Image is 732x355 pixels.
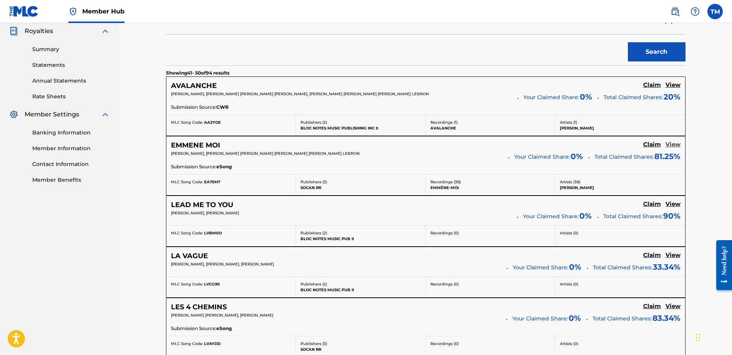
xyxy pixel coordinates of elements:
[32,176,110,184] a: Member Benefits
[707,4,723,19] div: User Menu
[579,210,592,222] span: 0 %
[171,231,203,236] span: MLC Song Code:
[512,315,568,323] span: Your Claimed Share:
[101,110,110,119] img: expand
[666,141,681,148] h5: View
[643,303,661,310] h5: Claim
[216,325,232,332] span: eSong
[430,281,551,287] p: Recordings ( 0 )
[560,125,681,131] p: [PERSON_NAME]
[204,120,221,125] span: AA2YO5
[171,151,360,156] span: [PERSON_NAME], [PERSON_NAME] [PERSON_NAME] [PERSON_NAME] [PERSON_NAME] LEBRON
[216,104,229,111] span: CWR
[514,153,570,161] span: Your Claimed Share:
[687,4,703,19] div: Help
[653,261,681,273] span: 33.34 %
[643,252,661,259] h5: Claim
[666,201,681,208] h5: View
[32,77,110,85] a: Annual Statements
[171,179,203,184] span: MLC Song Code:
[300,185,421,191] p: SOCAN RR
[430,125,551,131] p: AVALANCHE
[171,104,216,111] span: Submission Source:
[300,119,421,125] p: Publishers ( 2 )
[654,151,681,162] span: 81.25 %
[171,81,217,90] h5: AVALANCHE
[204,231,222,236] span: LVBM0O
[171,120,203,125] span: MLC Song Code:
[569,261,581,273] span: 0 %
[430,341,551,347] p: Recordings ( 0 )
[171,252,208,260] h5: LA VAGUE
[560,281,681,287] p: Artists ( 0 )
[300,230,421,236] p: Publishers ( 2 )
[666,81,681,90] a: View
[696,326,700,349] div: Glisser
[204,179,220,184] span: EA70H7
[671,7,680,16] img: search
[580,91,592,103] span: 0 %
[171,313,273,318] span: [PERSON_NAME] [PERSON_NAME], [PERSON_NAME]
[204,341,221,346] span: LVAYDD
[171,163,216,170] span: Submission Source:
[666,303,681,310] h5: View
[101,27,110,36] img: expand
[628,42,686,61] button: Search
[666,303,681,311] a: View
[643,81,661,89] h5: Claim
[430,230,551,236] p: Recordings ( 0 )
[68,7,78,16] img: Top Rightsholder
[560,185,681,191] p: [PERSON_NAME]
[9,27,18,36] img: Royalties
[652,312,681,324] span: 83.34 %
[171,341,203,346] span: MLC Song Code:
[32,144,110,153] a: Member Information
[300,281,421,287] p: Publishers ( 2 )
[666,81,681,89] h5: View
[710,234,732,296] iframe: Resource Center
[560,341,681,347] p: Artists ( 0 )
[694,318,732,355] iframe: Chat Widget
[300,179,421,185] p: Publishers ( 3 )
[171,262,274,267] span: [PERSON_NAME], [PERSON_NAME], [PERSON_NAME]
[25,110,79,119] span: Member Settings
[171,325,216,332] span: Submission Source:
[25,27,53,36] span: Royalties
[666,141,681,149] a: View
[667,4,683,19] a: Public Search
[603,213,662,220] span: Total Claimed Shares:
[604,94,663,101] span: Total Claimed Shares:
[171,201,233,209] h5: LEAD ME TO YOU
[300,125,421,131] p: BLOC NOTES MUSIC PUBLISHING INC II
[300,341,421,347] p: Publishers ( 3 )
[430,179,551,185] p: Recordings ( 38 )
[204,282,220,287] span: LVCG90
[32,93,110,101] a: Rate Sheets
[171,141,220,150] h5: EMMENE MOI
[666,252,681,260] a: View
[593,315,652,322] span: Total Claimed Shares:
[664,91,681,103] span: 20 %
[560,179,681,185] p: Artists ( 38 )
[666,201,681,209] a: View
[560,119,681,125] p: Artists ( 1 )
[32,129,110,137] a: Banking Information
[300,347,421,352] p: SOCAN RR
[300,287,421,293] p: BLOC NOTES MUSIC PUB II
[82,7,124,16] span: Member Hub
[523,93,579,101] span: Your Claimed Share:
[430,119,551,125] p: Recordings ( 1 )
[430,185,551,191] p: EMMÈNE-MOI
[171,282,203,287] span: MLC Song Code:
[300,236,421,242] p: BLOC NOTES MUSIC PUB II
[171,211,239,216] span: [PERSON_NAME], [PERSON_NAME]
[9,6,39,17] img: MLC Logo
[216,163,232,170] span: eSong
[171,303,227,312] h5: LES 4 CHEMINS
[691,7,700,16] img: help
[32,45,110,53] a: Summary
[166,70,229,76] p: Showing 41 - 50 of 94 results
[569,312,581,324] span: 0 %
